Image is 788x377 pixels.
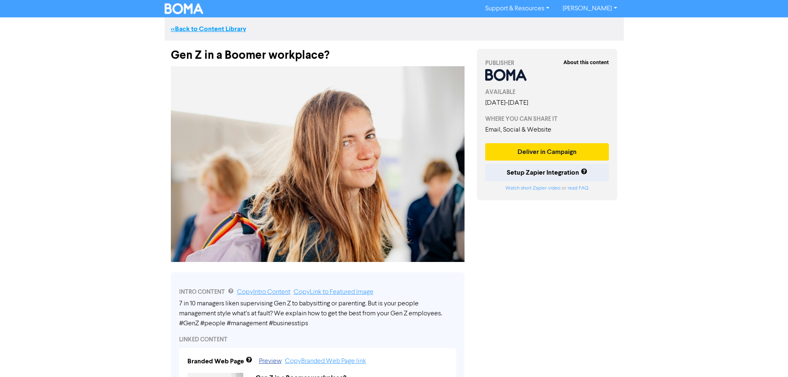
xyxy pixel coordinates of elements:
[171,25,246,33] a: <<Back to Content Library
[485,164,609,181] button: Setup Zapier Integration
[485,88,609,96] div: AVAILABLE
[485,143,609,161] button: Deliver in Campaign
[171,41,465,62] div: Gen Z in a Boomer workplace?
[479,2,556,15] a: Support & Resources
[556,2,623,15] a: [PERSON_NAME]
[179,299,456,329] div: 7 in 10 managers liken supervising Gen Z to babysitting or parenting. But is your people manageme...
[568,186,588,191] a: read FAQ
[237,289,290,295] a: Copy Intro Content
[294,289,374,295] a: Copy Link to Featured Image
[485,185,609,192] div: or
[179,335,456,344] div: LINKED CONTENT
[187,356,244,366] div: Branded Web Page
[485,115,609,123] div: WHERE YOU CAN SHARE IT
[259,358,282,365] a: Preview
[684,288,788,377] iframe: Chat Widget
[285,358,366,365] a: Copy Branded Web Page link
[165,3,204,14] img: BOMA Logo
[485,98,609,108] div: [DATE] - [DATE]
[505,186,560,191] a: Watch short Zapier video
[485,125,609,135] div: Email, Social & Website
[485,59,609,67] div: PUBLISHER
[179,287,456,297] div: INTRO CONTENT
[563,59,609,66] strong: About this content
